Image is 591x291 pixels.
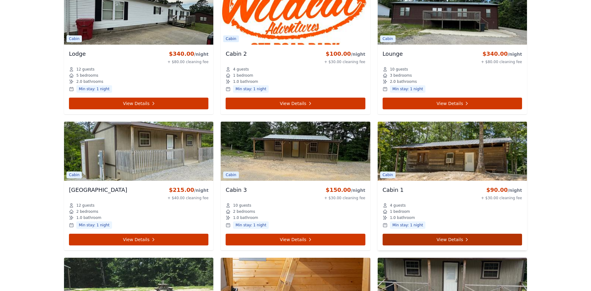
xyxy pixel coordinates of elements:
[481,186,522,194] div: $90.00
[383,98,522,109] a: View Details
[233,215,258,220] span: 1.0 bathroom
[390,79,417,84] span: 2.0 bathrooms
[167,50,208,58] div: $340.00
[69,234,208,245] a: View Details
[76,209,98,214] span: 2 bedrooms
[167,196,208,200] div: + $40.00 cleaning fee
[76,73,98,78] span: 5 bedrooms
[226,186,247,194] h3: Cabin 3
[390,73,412,78] span: 3 bedrooms
[233,203,251,208] span: 10 guests
[223,35,239,42] span: Cabin
[390,221,426,229] span: Min stay: 1 night
[324,59,365,64] div: + $30.00 cleaning fee
[390,203,406,208] span: 4 guests
[324,196,365,200] div: + $30.00 cleaning fee
[76,85,112,93] span: Min stay: 1 night
[233,85,269,93] span: Min stay: 1 night
[383,50,403,58] h3: Lounge
[390,85,426,93] span: Min stay: 1 night
[390,215,415,220] span: 1.0 bathroom
[76,67,94,72] span: 12 guests
[351,52,365,57] span: /night
[76,221,112,229] span: Min stay: 1 night
[383,234,522,245] a: View Details
[64,122,213,181] img: Hillbilly Palace
[167,59,208,64] div: + $80.00 cleaning fee
[380,172,396,178] span: Cabin
[378,122,527,181] img: Cabin 1
[390,67,408,72] span: 10 guests
[233,209,255,214] span: 2 bedrooms
[226,234,365,245] a: View Details
[383,186,404,194] h3: Cabin 1
[324,50,365,58] div: $100.00
[226,50,247,58] h3: Cabin 2
[66,172,82,178] span: Cabin
[233,73,253,78] span: 1 bedroom
[233,221,269,229] span: Min stay: 1 night
[324,186,365,194] div: $150.00
[69,98,208,109] a: View Details
[194,52,209,57] span: /night
[194,188,209,193] span: /night
[226,98,365,109] a: View Details
[223,172,239,178] span: Cabin
[221,122,370,181] img: Cabin 3
[69,50,86,58] h3: Lodge
[351,188,365,193] span: /night
[233,67,249,72] span: 4 guests
[76,215,101,220] span: 1.0 bathroom
[390,209,410,214] span: 1 bedroom
[481,59,522,64] div: + $80.00 cleaning fee
[481,196,522,200] div: + $30.00 cleaning fee
[233,79,258,84] span: 1.0 bathroom
[69,186,127,194] h3: [GEOGRAPHIC_DATA]
[508,52,522,57] span: /night
[167,186,208,194] div: $215.00
[76,79,103,84] span: 2.0 bathrooms
[508,188,522,193] span: /night
[380,35,396,42] span: Cabin
[481,50,522,58] div: $340.00
[76,203,94,208] span: 12 guests
[66,35,82,42] span: Cabin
